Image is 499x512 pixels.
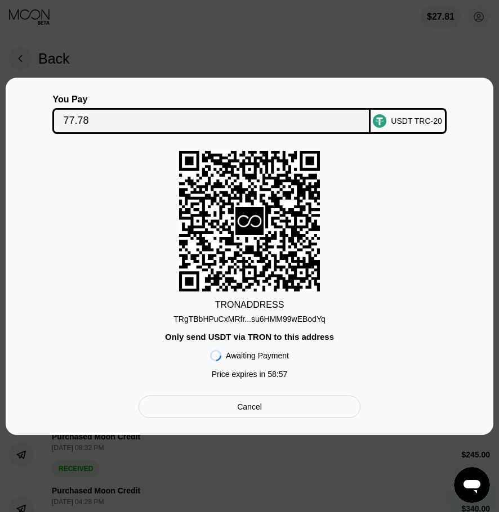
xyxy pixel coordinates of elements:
[173,310,325,324] div: TRgTBbHPuCxMRfr...su6HMM99wEBodYq
[226,351,289,360] div: Awaiting Payment
[215,300,284,310] div: TRON ADDRESS
[268,370,287,379] span: 58 : 57
[52,95,370,105] div: You Pay
[173,315,325,324] div: TRgTBbHPuCxMRfr...su6HMM99wEBodYq
[391,116,442,125] div: USDT TRC-20
[212,370,288,379] div: Price expires in
[165,332,334,342] div: Only send USDT via TRON to this address
[23,95,476,134] div: You PayUSDT TRC-20
[139,396,361,418] div: Cancel
[454,467,490,503] iframe: Schaltfläche zum Öffnen des Messaging-Fensters
[237,402,262,412] div: Cancel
